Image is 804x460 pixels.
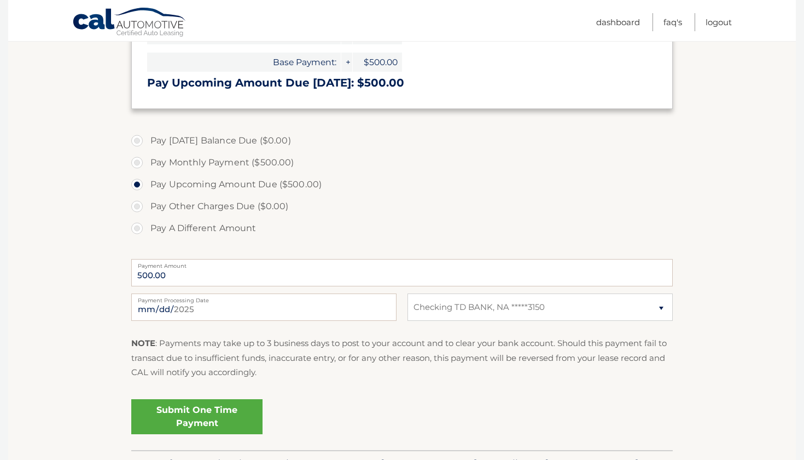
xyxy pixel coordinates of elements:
span: $500.00 [353,53,402,72]
input: Payment Date [131,294,397,321]
strong: NOTE [131,338,155,348]
a: Logout [706,13,732,31]
label: Pay Monthly Payment ($500.00) [131,152,673,174]
label: Pay Upcoming Amount Due ($500.00) [131,174,673,196]
span: Base Payment: [147,53,341,72]
label: Pay A Different Amount [131,217,673,239]
label: Payment Amount [131,259,673,268]
a: Submit One Time Payment [131,399,263,434]
a: Cal Automotive [72,7,187,39]
label: Pay [DATE] Balance Due ($0.00) [131,130,673,152]
label: Pay Other Charges Due ($0.00) [131,196,673,217]
span: + [341,53,352,72]
label: Payment Processing Date [131,294,397,302]
a: Dashboard [596,13,640,31]
h3: Pay Upcoming Amount Due [DATE]: $500.00 [147,76,657,90]
p: : Payments may take up to 3 business days to post to your account and to clear your bank account.... [131,336,673,380]
a: FAQ's [663,13,682,31]
input: Payment Amount [131,259,673,286]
